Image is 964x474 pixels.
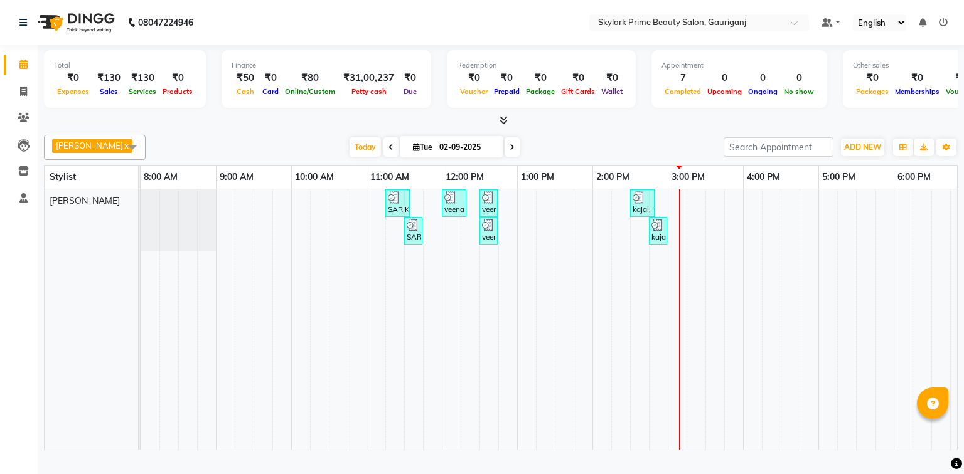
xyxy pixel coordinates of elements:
a: 5:00 PM [819,168,859,186]
img: logo [32,5,118,40]
span: Cash [233,87,257,96]
a: 8:00 AM [141,168,181,186]
div: ₹0 [159,71,196,85]
span: Prepaid [491,87,523,96]
a: 4:00 PM [744,168,783,186]
a: 9:00 AM [217,168,257,186]
iframe: chat widget [911,424,951,461]
span: Sales [97,87,121,96]
div: 7 [661,71,704,85]
span: Packages [853,87,892,96]
span: [PERSON_NAME] [56,140,123,150]
a: 6:00 PM [894,168,934,186]
a: 12:00 PM [442,168,487,186]
span: Ongoing [745,87,781,96]
div: ₹0 [457,71,491,85]
div: ₹0 [853,71,892,85]
button: ADD NEW [841,139,884,156]
a: 11:00 AM [367,168,412,186]
a: 2:00 PM [593,168,633,186]
span: Today [350,137,381,157]
div: kajal, TK03, 02:30 PM-02:50 PM, Threading - Eyebrow [631,191,653,215]
span: Online/Custom [282,87,338,96]
input: Search Appointment [724,137,833,157]
span: Voucher [457,87,491,96]
div: veena mam, TK02, 12:30 PM-12:35 PM, Threading - Forhead [481,191,496,215]
div: 0 [745,71,781,85]
div: kajal, TK03, 02:45 PM-02:50 PM, Threading - Upper Lips [650,219,666,243]
div: Appointment [661,60,817,71]
span: Completed [661,87,704,96]
div: ₹50 [232,71,259,85]
div: 0 [781,71,817,85]
span: Upcoming [704,87,745,96]
span: Wallet [598,87,626,96]
span: Due [400,87,420,96]
span: Petty cash [348,87,390,96]
div: Redemption [457,60,626,71]
span: Services [126,87,159,96]
span: Tue [410,142,436,152]
span: Package [523,87,558,96]
a: 3:00 PM [668,168,708,186]
div: ₹130 [126,71,159,85]
div: veena mam, TK02, 12:00 PM-12:20 PM, Threading - Eyebrow [443,191,465,215]
div: ₹0 [892,71,943,85]
div: 0 [704,71,745,85]
span: Memberships [892,87,943,96]
div: ₹0 [259,71,282,85]
div: ₹0 [523,71,558,85]
span: Card [259,87,282,96]
span: Stylist [50,171,76,182]
div: SARIKA MAM, TK01, 11:30 AM-11:35 AM, Threading - Forhead [405,219,421,243]
div: Total [54,60,196,71]
span: ADD NEW [844,142,881,152]
span: Products [159,87,196,96]
div: ₹130 [92,71,126,85]
div: SARIKA MAM, TK01, 11:15 AM-11:35 AM, Threading - Eyebrow [387,191,409,215]
div: ₹31,00,237 [338,71,399,85]
div: veena mam, TK02, 12:30 PM-12:35 PM, Threading - Upper Lips [481,219,496,243]
a: 10:00 AM [292,168,337,186]
div: ₹0 [558,71,598,85]
span: Expenses [54,87,92,96]
div: ₹80 [282,71,338,85]
a: 1:00 PM [518,168,557,186]
span: [PERSON_NAME] [50,195,120,206]
div: ₹0 [491,71,523,85]
div: Finance [232,60,421,71]
span: Gift Cards [558,87,598,96]
div: ₹0 [399,71,421,85]
div: ₹0 [54,71,92,85]
input: 2025-09-02 [436,138,498,157]
b: 08047224946 [138,5,193,40]
div: ₹0 [598,71,626,85]
span: No show [781,87,817,96]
